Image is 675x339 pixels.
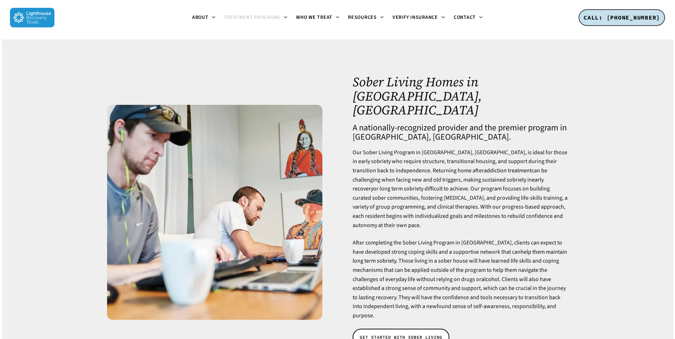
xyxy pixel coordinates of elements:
[353,148,568,238] p: Our Sober Living Program in [GEOGRAPHIC_DATA], [GEOGRAPHIC_DATA], is ideal for those in early sob...
[220,15,292,21] a: Treatment Programs
[10,8,54,27] img: Lighthouse Recovery Texas
[388,15,449,21] a: Verify Insurance
[353,176,544,193] a: early recovery
[353,238,568,320] p: After completing the Sober Living Program in [GEOGRAPHIC_DATA], clients can expect to have develo...
[449,15,487,21] a: Contact
[392,14,438,21] span: Verify Insurance
[296,14,332,21] span: Who We Treat
[192,14,209,21] span: About
[348,14,377,21] span: Resources
[579,9,665,26] a: CALL: [PHONE_NUMBER]
[344,15,388,21] a: Resources
[584,14,660,21] span: CALL: [PHONE_NUMBER]
[454,14,476,21] span: Contact
[481,275,499,283] a: alcohol
[188,15,220,21] a: About
[353,75,568,117] h1: Sober Living Homes in [GEOGRAPHIC_DATA], [GEOGRAPHIC_DATA]
[224,14,281,21] span: Treatment Programs
[484,167,532,174] a: addiction treatment
[353,123,568,142] h4: A nationally-recognized provider and the premier program in [GEOGRAPHIC_DATA], [GEOGRAPHIC_DATA].
[292,15,344,21] a: Who We Treat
